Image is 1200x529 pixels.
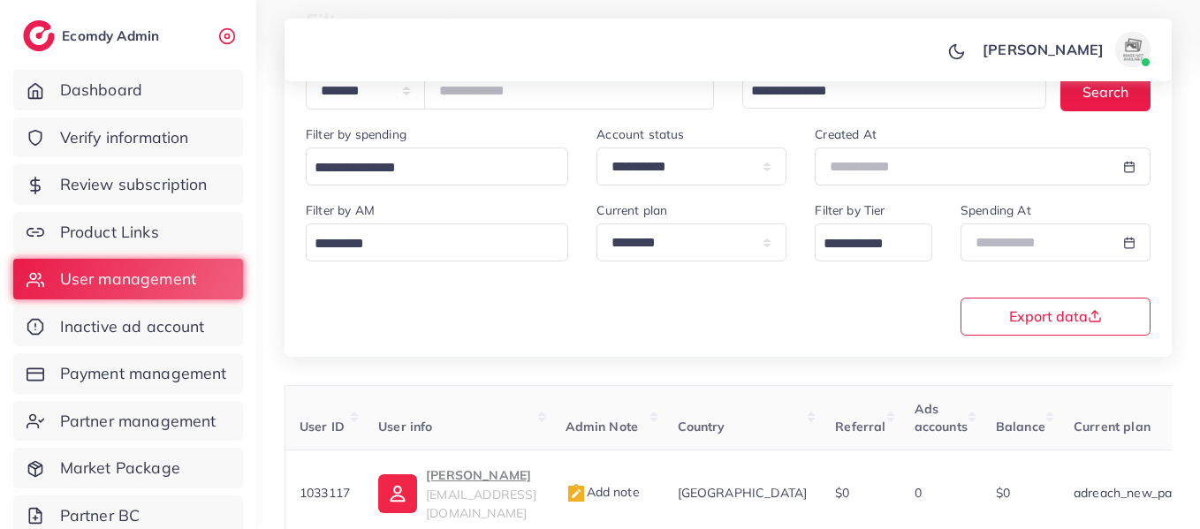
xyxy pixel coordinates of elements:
img: ic-user-info.36bf1079.svg [378,474,417,513]
span: [GEOGRAPHIC_DATA] [678,485,808,501]
span: Ads accounts [915,401,968,435]
span: User management [60,268,196,291]
button: Search [1060,72,1151,110]
span: Dashboard [60,79,142,102]
a: Inactive ad account [13,306,243,347]
span: Inactive ad account [60,315,205,338]
span: Payment management [60,362,227,385]
input: Search for option [308,230,545,258]
label: Spending At [961,201,1031,219]
a: logoEcomdy Admin [23,20,163,51]
h2: Ecomdy Admin [62,27,163,44]
span: Current plan [1074,419,1151,435]
span: Partner BC [60,504,141,527]
img: logo [23,20,55,51]
a: Dashboard [13,70,243,110]
input: Search for option [745,78,1023,105]
img: avatar [1115,32,1151,67]
span: Balance [996,419,1045,435]
div: Search for option [306,147,568,185]
span: Export data [1009,309,1102,323]
span: Partner management [60,410,216,433]
span: [EMAIL_ADDRESS][DOMAIN_NAME] [426,487,536,520]
span: User info [378,419,432,435]
a: Payment management [13,353,243,394]
img: admin_note.cdd0b510.svg [566,483,587,504]
span: Country [678,419,725,435]
span: Add note [566,484,640,500]
span: $0 [996,485,1010,501]
span: Product Links [60,221,159,244]
span: Market Package [60,457,180,480]
a: User management [13,259,243,299]
span: Admin Note [566,419,639,435]
label: Filter by Tier [815,201,885,219]
a: Partner management [13,401,243,442]
span: Referral [835,419,885,435]
a: Market Package [13,448,243,488]
button: Export data [961,298,1151,336]
a: [PERSON_NAME]avatar [973,32,1158,67]
input: Search for option [817,230,909,258]
div: Search for option [815,223,932,261]
input: Search for option [308,155,545,182]
span: 1033117 [300,485,350,501]
p: [PERSON_NAME] [426,465,536,486]
div: Search for option [742,72,1046,109]
div: Search for option [306,223,568,261]
label: Account status [596,125,684,143]
label: Created At [815,125,877,143]
span: User ID [300,419,345,435]
p: [PERSON_NAME] [983,39,1104,60]
a: Review subscription [13,164,243,205]
span: $0 [835,485,849,501]
label: Current plan [596,201,667,219]
a: Product Links [13,212,243,253]
label: Filter by spending [306,125,406,143]
label: Filter by AM [306,201,375,219]
span: 0 [915,485,922,501]
span: Review subscription [60,173,208,196]
a: Verify information [13,117,243,158]
span: Verify information [60,126,189,149]
a: [PERSON_NAME][EMAIL_ADDRESS][DOMAIN_NAME] [378,465,536,522]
